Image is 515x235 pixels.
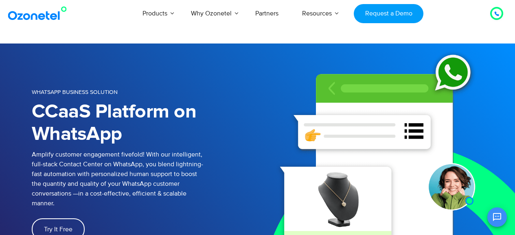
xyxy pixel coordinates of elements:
[487,207,507,227] button: Open chat
[44,226,72,233] span: Try It Free
[32,150,258,208] p: Amplify customer engagement fivefold! With our intelligent, full-stack Contact Center on WhatsApp...
[354,4,423,23] a: Request a Demo
[32,101,258,146] h1: CCaaS Platform on WhatsApp
[32,89,118,96] span: WHATSAPP BUSINESS SOLUTION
